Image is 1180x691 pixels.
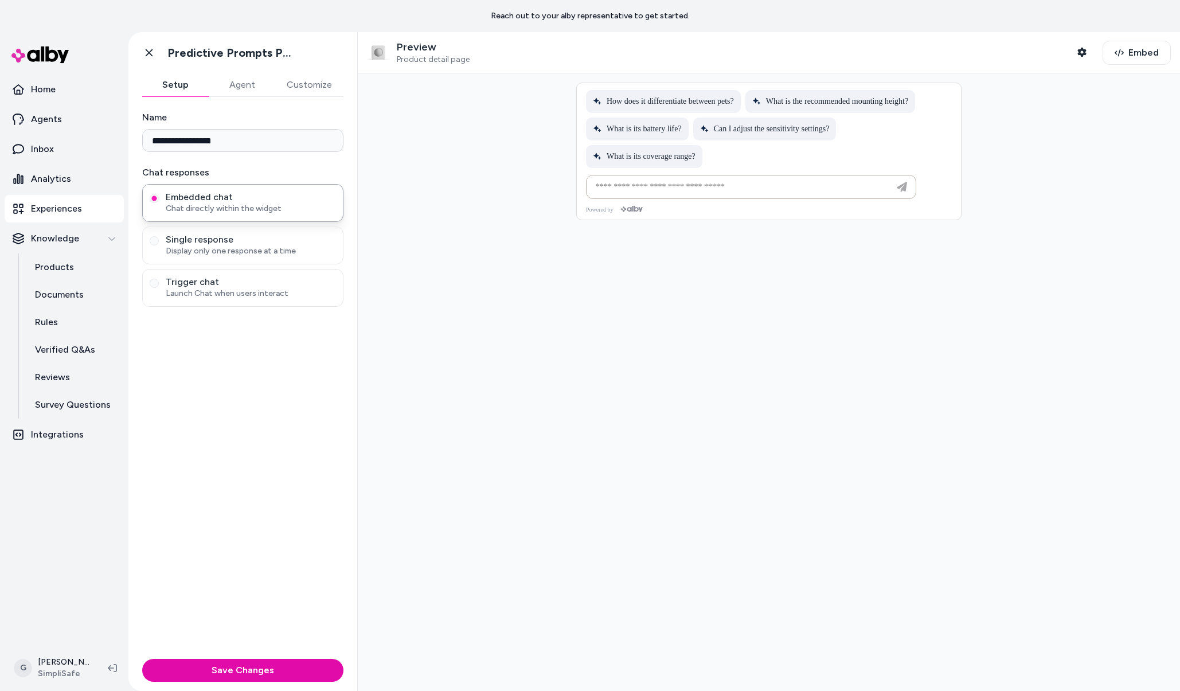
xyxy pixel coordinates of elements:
p: Home [31,83,56,96]
a: Verified Q&As [24,336,124,364]
a: Products [24,253,124,281]
label: Name [142,111,343,124]
button: Embed [1103,41,1171,65]
a: Integrations [5,421,124,448]
span: Single response [166,234,336,245]
button: Embedded chatChat directly within the widget [150,194,159,203]
a: Agents [5,106,124,133]
button: Setup [142,73,209,96]
a: Rules [24,309,124,336]
a: Documents [24,281,124,309]
a: Survey Questions [24,391,124,419]
span: Embed [1128,46,1159,60]
p: Preview [397,41,470,54]
span: Product detail page [397,54,470,65]
a: Inbox [5,135,124,163]
p: Reviews [35,370,70,384]
p: Analytics [31,172,71,186]
a: Experiences [5,195,124,222]
label: Chat responses [142,166,343,179]
a: Reviews [24,364,124,391]
span: Launch Chat when users interact [166,288,336,299]
a: Analytics [5,165,124,193]
p: Agents [31,112,62,126]
span: Embedded chat [166,192,336,203]
p: [PERSON_NAME] [38,657,89,668]
p: Integrations [31,428,84,442]
p: Survey Questions [35,398,111,412]
p: Documents [35,288,84,302]
button: Save Changes [142,659,343,682]
h1: Predictive Prompts PDP [167,46,296,60]
p: Knowledge [31,232,79,245]
p: Products [35,260,74,274]
p: Rules [35,315,58,329]
span: Display only one response at a time [166,245,336,257]
p: Reach out to your alby representative to get started. [491,10,690,22]
span: Chat directly within the widget [166,203,336,214]
img: Motion Sensor Gen 2 [367,41,390,64]
a: Home [5,76,124,103]
button: G[PERSON_NAME]SimpliSafe [7,650,99,686]
span: G [14,659,32,677]
p: Inbox [31,142,54,156]
button: Customize [275,73,343,96]
span: Trigger chat [166,276,336,288]
p: Experiences [31,202,82,216]
span: SimpliSafe [38,668,89,680]
button: Trigger chatLaunch Chat when users interact [150,279,159,288]
img: alby Logo [11,46,69,63]
button: Agent [209,73,275,96]
p: Verified Q&As [35,343,95,357]
button: Knowledge [5,225,124,252]
button: Single responseDisplay only one response at a time [150,236,159,245]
